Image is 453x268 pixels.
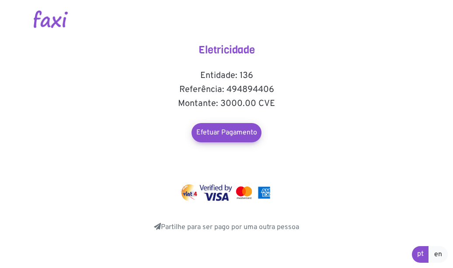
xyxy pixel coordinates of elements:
a: Partilhe para ser pago por uma outra pessoa [154,223,299,232]
h5: Entidade: 136 [139,71,314,81]
img: vinti4 [181,184,198,201]
a: pt [412,246,429,263]
h4: Eletricidade [139,44,314,56]
h5: Montante: 3000.00 CVE [139,99,314,109]
img: mastercard [256,184,272,201]
img: mastercard [234,184,254,201]
h5: Referência: 494894406 [139,85,314,95]
img: visa [199,184,232,201]
a: en [429,246,448,263]
a: Efetuar Pagamento [192,123,261,142]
